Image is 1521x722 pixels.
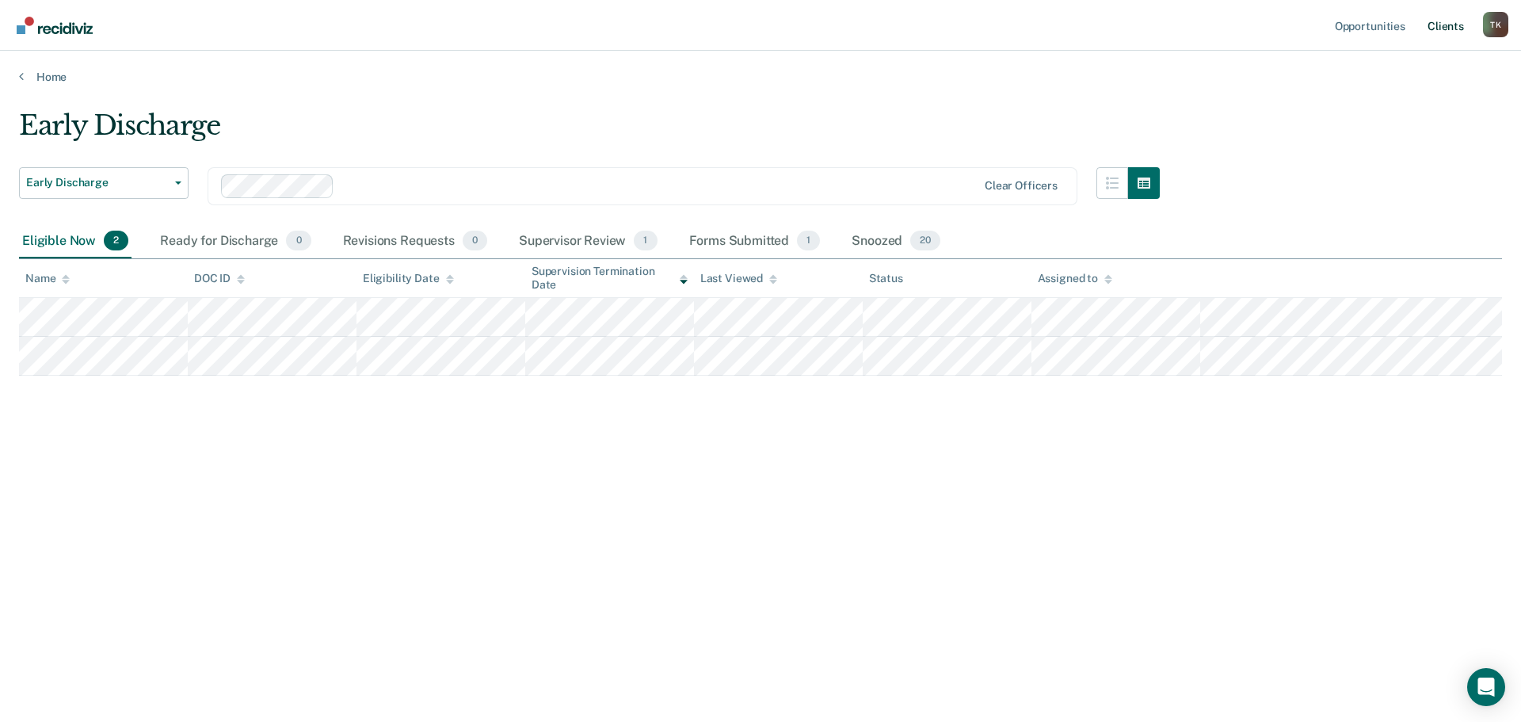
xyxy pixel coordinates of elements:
div: Open Intercom Messenger [1467,668,1505,706]
button: Profile dropdown button [1483,12,1508,37]
span: Early Discharge [26,176,169,189]
div: Eligible Now2 [19,224,132,259]
span: 1 [634,231,657,251]
span: 20 [910,231,940,251]
div: Eligibility Date [363,272,454,285]
span: 0 [286,231,311,251]
div: Early Discharge [19,109,1160,155]
span: 1 [797,231,820,251]
div: Last Viewed [700,272,777,285]
a: Home [19,70,1502,84]
div: Snoozed20 [848,224,943,259]
span: 0 [463,231,487,251]
img: Recidiviz [17,17,93,34]
div: Ready for Discharge0 [157,224,314,259]
div: Name [25,272,70,285]
div: T K [1483,12,1508,37]
div: Supervision Termination Date [532,265,688,292]
div: DOC ID [194,272,245,285]
div: Status [869,272,903,285]
span: 2 [104,231,128,251]
div: Revisions Requests0 [340,224,490,259]
button: Early Discharge [19,167,189,199]
div: Assigned to [1038,272,1112,285]
div: Supervisor Review1 [516,224,661,259]
div: Forms Submitted1 [686,224,824,259]
div: Clear officers [985,179,1058,193]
